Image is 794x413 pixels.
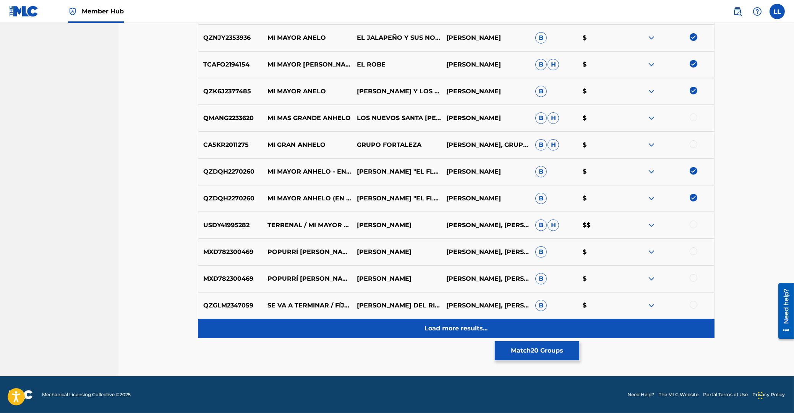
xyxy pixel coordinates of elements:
[578,87,625,96] p: $
[750,4,765,19] div: Help
[548,220,559,231] span: H
[198,301,263,310] p: QZGLM2347059
[352,33,441,42] p: EL JALAPEÑO Y SUS NORTEÑOS MAÑOSOS
[730,4,745,19] a: Public Search
[535,193,547,204] span: B
[352,140,441,150] p: GRUPO FORTALEZA
[647,114,656,123] img: expand
[441,87,530,96] p: [PERSON_NAME]
[352,247,441,257] p: [PERSON_NAME]
[647,221,656,230] img: expand
[578,33,625,42] p: $
[263,33,352,42] p: MI MAYOR ANELO
[263,194,352,203] p: MI MAYOR ANHELO (EN VIVO DESDE [GEOGRAPHIC_DATA][PERSON_NAME])
[690,167,697,175] img: deselect
[690,33,697,41] img: deselect
[441,221,530,230] p: [PERSON_NAME], [PERSON_NAME] [PERSON_NAME]
[578,247,625,257] p: $
[535,220,547,231] span: B
[647,247,656,257] img: expand
[647,60,656,69] img: expand
[578,194,625,203] p: $
[352,60,441,69] p: EL ROBE
[198,33,263,42] p: QZNJY2353936
[647,194,656,203] img: expand
[263,221,352,230] p: TERRENAL / MI MAYOR ANHELO / MI RAZÓN DE SER
[441,301,530,310] p: [PERSON_NAME], [PERSON_NAME], [PERSON_NAME]
[548,59,559,70] span: H
[578,114,625,123] p: $
[535,112,547,124] span: B
[578,301,625,310] p: $
[578,167,625,176] p: $
[9,390,33,399] img: logo
[758,384,763,407] div: Drag
[198,114,263,123] p: QMANG2233620
[263,274,352,283] p: POPURRÍ [PERSON_NAME]: MI MAYOR ANHELO / DISCULPE USTED / TERRENAL
[198,194,263,203] p: QZDQH2270260
[647,301,656,310] img: expand
[263,60,352,69] p: MI MAYOR [PERSON_NAME]
[578,60,625,69] p: $
[198,140,263,150] p: CA5KR2011275
[441,167,530,176] p: [PERSON_NAME]
[82,7,124,16] span: Member Hub
[647,274,656,283] img: expand
[495,341,579,360] button: Match20 Groups
[263,140,352,150] p: MI GRAN ANHELO
[690,60,697,68] img: deselect
[647,87,656,96] img: expand
[535,273,547,285] span: B
[578,221,625,230] p: $$
[425,324,488,333] p: Load more results...
[352,221,441,230] p: [PERSON_NAME]
[753,7,762,16] img: help
[548,112,559,124] span: H
[770,4,785,19] div: User Menu
[752,391,785,398] a: Privacy Policy
[441,33,530,42] p: [PERSON_NAME]
[198,247,263,257] p: MXD782300469
[198,87,263,96] p: QZK6J2377485
[578,274,625,283] p: $
[441,247,530,257] p: [PERSON_NAME], [PERSON_NAME] Y [PERSON_NAME]
[198,60,263,69] p: TCAFO2194154
[352,114,441,123] p: LOS NUEVOS SANTA [PERSON_NAME]
[263,114,352,123] p: MI MAS GRANDE ANHELO
[441,114,530,123] p: [PERSON_NAME]
[441,140,530,150] p: [PERSON_NAME], GRUPO FORTALEZA
[773,280,794,343] iframe: Resource Center
[198,167,263,176] p: QZDQH2270260
[535,86,547,97] span: B
[42,391,131,398] span: Mechanical Licensing Collective © 2025
[441,60,530,69] p: [PERSON_NAME]
[535,59,547,70] span: B
[198,274,263,283] p: MXD782300469
[263,301,352,310] p: SE VA A TERMINAR / FÍJATE QUE SI / MI MAYOR ANHELO
[352,167,441,176] p: [PERSON_NAME] "EL FLACO"
[535,166,547,177] span: B
[690,87,697,94] img: deselect
[535,139,547,151] span: B
[9,6,39,17] img: MLC Logo
[263,247,352,257] p: POPURRÍ [PERSON_NAME] (MI MAYOR ANHELO / DISCULPE USTED / TERRENAL)
[733,7,742,16] img: search
[352,301,441,310] p: [PERSON_NAME] DEL RITMO
[690,194,697,202] img: deselect
[647,167,656,176] img: expand
[68,7,77,16] img: Top Rightsholder
[535,246,547,258] span: B
[352,194,441,203] p: [PERSON_NAME] "EL FLACO"
[647,33,656,42] img: expand
[441,194,530,203] p: [PERSON_NAME]
[263,87,352,96] p: MI MAYOR ANELO
[535,300,547,311] span: B
[441,274,530,283] p: [PERSON_NAME], [PERSON_NAME] Y [PERSON_NAME]
[659,391,698,398] a: The MLC Website
[352,87,441,96] p: [PERSON_NAME] Y LOS [PERSON_NAME] DE [GEOGRAPHIC_DATA]
[352,274,441,283] p: [PERSON_NAME]
[756,376,794,413] iframe: Chat Widget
